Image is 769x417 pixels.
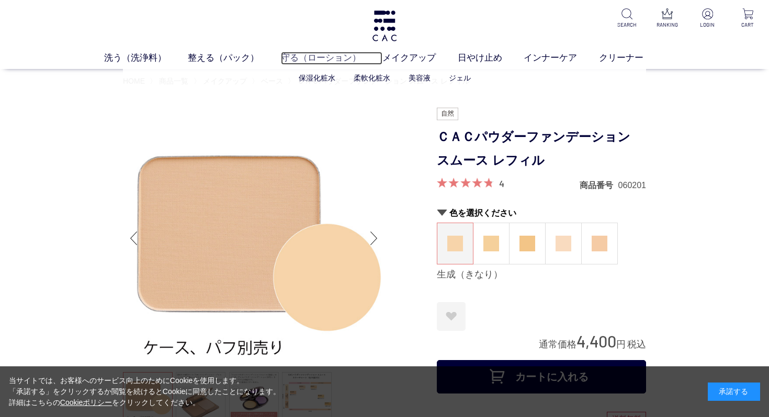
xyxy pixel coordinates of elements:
[519,236,535,251] img: 小麦（こむぎ）
[449,74,471,82] a: ジェル
[539,339,576,350] span: 通常価格
[580,180,618,191] dt: 商品番号
[581,223,618,264] dl: 薄紅（うすべに）
[354,74,390,82] a: 柔軟化粧水
[627,339,646,350] span: 税込
[695,21,720,29] p: LOGIN
[546,223,581,264] a: 桜（さくら）
[735,21,761,29] p: CART
[509,223,546,264] dl: 小麦（こむぎ）
[104,52,188,65] a: 洗う（洗浄料）
[409,74,431,82] a: 美容液
[437,223,473,264] dl: 生成（きなり）
[60,398,112,407] a: Cookieポリシー
[576,331,616,351] span: 4,400
[364,217,384,259] div: Next slide
[654,21,680,29] p: RANKING
[614,21,640,29] p: SEARCH
[382,52,458,65] a: メイクアップ
[599,52,665,65] a: クリーナー
[545,223,582,264] dl: 桜（さくら）
[614,8,640,29] a: SEARCH
[437,269,646,281] div: 生成（きなり）
[473,223,509,264] a: 蜂蜜（はちみつ）
[616,339,626,350] span: 円
[437,108,458,120] img: 自然
[123,108,384,369] img: ＣＡＣパウダーファンデーション スムース レフィル 生成（きなり）
[556,236,571,251] img: 桜（さくら）
[735,8,761,29] a: CART
[437,207,646,218] h2: 色を選択ください
[437,302,466,331] a: お気に入りに登録する
[123,217,144,259] div: Previous slide
[371,10,398,41] img: logo
[592,236,607,251] img: 薄紅（うすべに）
[483,236,499,251] img: 蜂蜜（はちみつ）
[499,178,504,189] a: 4
[9,375,281,408] div: 当サイトでは、お客様へのサービス向上のためにCookieを使用します。 「承諾する」をクリックするか閲覧を続けるとCookieに同意したことになります。 詳細はこちらの をクリックしてください。
[447,236,463,251] img: 生成（きなり）
[473,223,510,264] dl: 蜂蜜（はちみつ）
[524,52,599,65] a: インナーケア
[299,74,335,82] a: 保湿化粧水
[695,8,720,29] a: LOGIN
[281,52,383,65] a: 守る（ローション）
[437,125,646,172] h1: ＣＡＣパウダーファンデーション スムース レフィル
[618,180,646,191] dd: 060201
[458,52,524,65] a: 日やけ止め
[708,383,760,401] div: 承諾する
[582,223,617,264] a: 薄紅（うすべに）
[188,52,281,65] a: 整える（パック）
[510,223,545,264] a: 小麦（こむぎ）
[437,360,646,393] button: カートに入れる
[654,8,680,29] a: RANKING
